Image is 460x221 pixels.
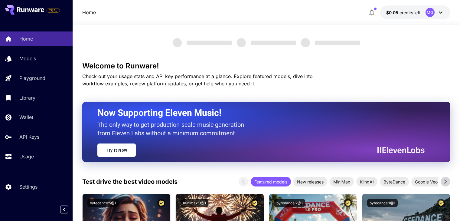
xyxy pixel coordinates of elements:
[330,179,354,185] span: MiniMax
[82,177,178,186] p: Test drive the best video models
[411,179,441,185] span: Google Veo
[157,199,165,207] button: Certified Model – Vetted for best performance and includes a commercial license.
[19,55,36,62] p: Models
[82,62,450,70] h3: Welcome to Runware!
[400,10,421,15] span: credits left
[97,143,136,157] a: Try It Now
[97,120,249,137] p: The only way to get production-scale music generation from Eleven Labs without a minimum commitment.
[367,199,398,207] button: bytedance:1@1
[47,8,60,13] span: TRIAL
[380,177,409,186] div: ByteDance
[293,177,327,186] div: New releases
[274,199,305,207] button: bytedance:2@1
[47,7,60,14] span: Add your payment card to enable full platform functionality.
[19,74,45,82] p: Playground
[356,177,377,186] div: KlingAI
[19,35,33,42] p: Home
[386,9,421,16] div: $0.05
[251,179,291,185] span: Featured models
[19,114,33,121] p: Wallet
[251,199,259,207] button: Certified Model – Vetted for best performance and includes a commercial license.
[386,10,400,15] span: $0.05
[19,133,39,140] p: API Keys
[411,177,441,186] div: Google Veo
[65,204,73,215] div: Collapse sidebar
[19,153,34,160] p: Usage
[19,183,38,190] p: Settings
[82,9,96,16] a: Home
[380,179,409,185] span: ByteDance
[251,177,291,186] div: Featured models
[293,179,327,185] span: New releases
[356,179,377,185] span: KlingAI
[60,206,68,213] button: Collapse sidebar
[344,199,352,207] button: Certified Model – Vetted for best performance and includes a commercial license.
[97,107,420,119] h2: Now Supporting Eleven Music!
[437,199,445,207] button: Certified Model – Vetted for best performance and includes a commercial license.
[181,199,208,207] button: minimax:3@1
[87,199,119,207] button: bytedance:5@1
[82,73,313,87] span: Check out your usage stats and API key performance at a glance. Explore featured models, dive int...
[380,5,450,19] button: $0.05MG
[19,94,35,101] p: Library
[426,8,435,17] div: MG
[82,9,96,16] nav: breadcrumb
[330,177,354,186] div: MiniMax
